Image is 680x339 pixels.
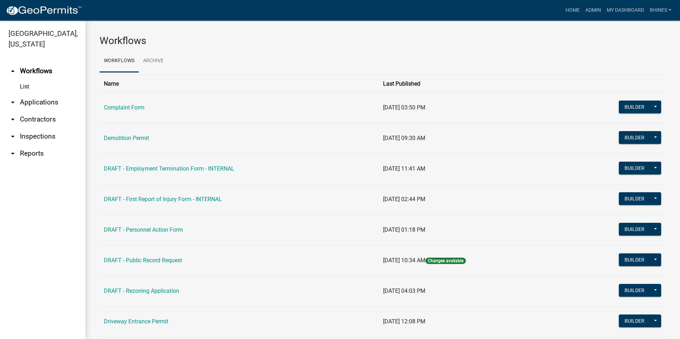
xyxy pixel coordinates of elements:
i: arrow_drop_down [9,115,17,124]
a: Driveway Entrance Permit [104,318,168,325]
i: arrow_drop_down [9,149,17,158]
span: [DATE] 01:18 PM [383,226,425,233]
button: Builder [619,131,650,144]
th: Last Published [379,75,562,92]
button: Builder [619,223,650,236]
a: Admin [583,4,604,17]
a: DRAFT - Personnel Action Form [104,226,183,233]
a: Workflows [100,50,139,72]
span: [DATE] 02:44 PM [383,196,425,203]
i: arrow_drop_down [9,132,17,141]
th: Name [100,75,379,92]
button: Builder [619,253,650,266]
a: Archive [139,50,168,72]
a: bhines [647,4,674,17]
i: arrow_drop_down [9,98,17,107]
span: [DATE] 10:34 AM [383,257,425,264]
button: Builder [619,101,650,113]
i: arrow_drop_up [9,67,17,75]
button: Builder [619,284,650,297]
button: Builder [619,192,650,205]
a: DRAFT - Public Record Request [104,257,182,264]
a: Demolition Permit [104,135,149,141]
button: Builder [619,162,650,174]
a: DRAFT - Employment Termination Form - INTERNAL [104,165,234,172]
span: [DATE] 03:50 PM [383,104,425,111]
button: Builder [619,314,650,327]
a: DRAFT - Rezoning Application [104,287,179,294]
span: [DATE] 11:41 AM [383,165,425,172]
span: [DATE] 12:08 PM [383,318,425,325]
a: My Dashboard [604,4,647,17]
a: DRAFT - First Report of Injury Form - INTERNAL [104,196,222,203]
a: Complaint Form [104,104,144,111]
span: [DATE] 09:30 AM [383,135,425,141]
span: Changes available [425,258,466,264]
h3: Workflows [100,35,666,47]
a: Home [563,4,583,17]
span: [DATE] 04:03 PM [383,287,425,294]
